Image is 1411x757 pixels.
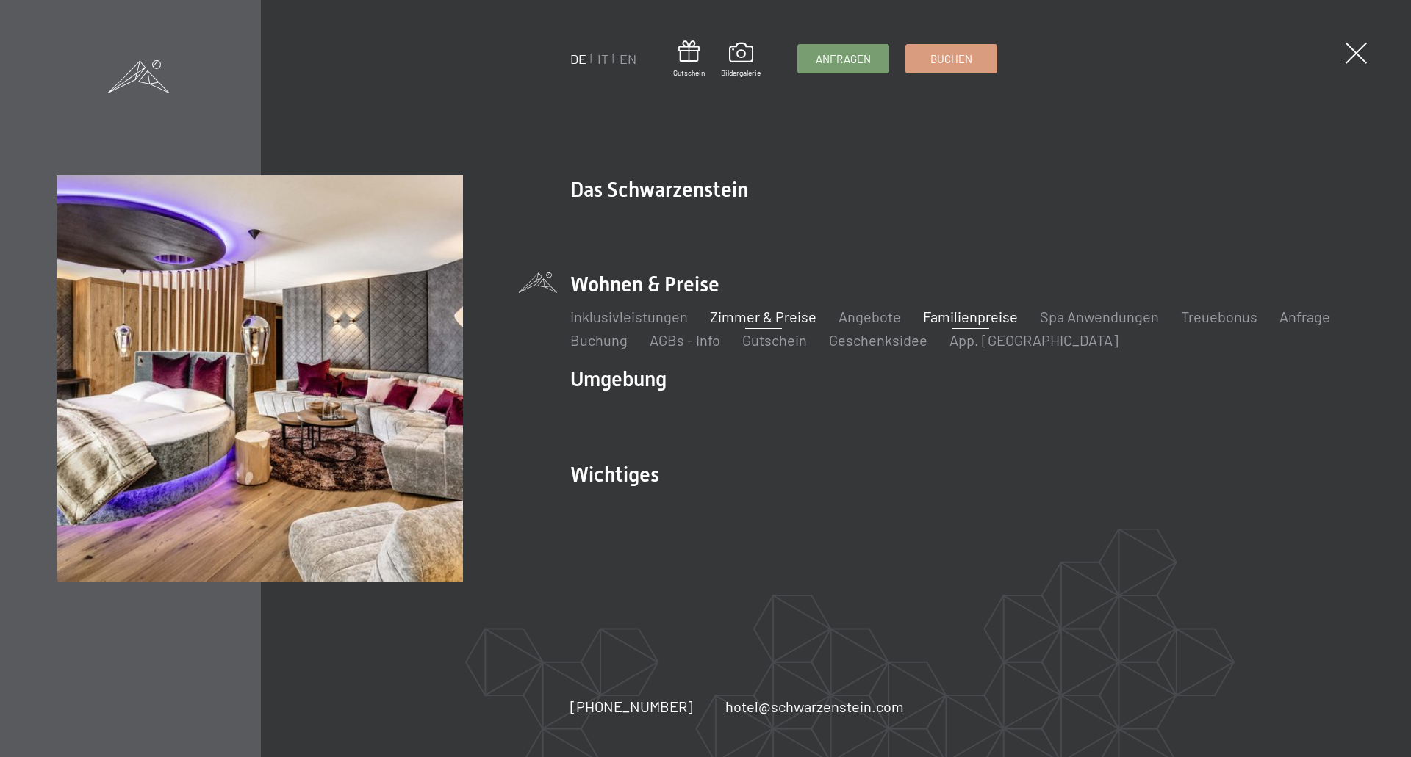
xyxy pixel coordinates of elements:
span: [PHONE_NUMBER] [570,698,693,715]
a: Zimmer & Preise [710,308,816,325]
a: EN [620,51,636,67]
a: Gutschein [742,331,807,349]
a: Spa Anwendungen [1040,308,1159,325]
a: [PHONE_NUMBER] [570,696,693,717]
img: Zimmer & Preise [57,175,463,582]
a: AGBs - Info [650,331,720,349]
a: DE [570,51,586,67]
a: Angebote [839,308,901,325]
span: Buchen [930,51,972,67]
a: Geschenksidee [829,331,927,349]
a: Anfragen [798,45,888,73]
a: Bildergalerie [721,43,761,78]
a: Buchen [906,45,997,73]
a: Familienpreise [923,308,1018,325]
a: Inklusivleistungen [570,308,688,325]
a: IT [597,51,608,67]
span: Bildergalerie [721,68,761,78]
a: Anfrage [1279,308,1330,325]
span: Gutschein [673,68,705,78]
a: Buchung [570,331,628,349]
a: hotel@schwarzenstein.com [725,696,904,717]
span: Anfragen [816,51,871,67]
a: Gutschein [673,40,705,78]
a: App. [GEOGRAPHIC_DATA] [949,331,1119,349]
a: Treuebonus [1181,308,1257,325]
